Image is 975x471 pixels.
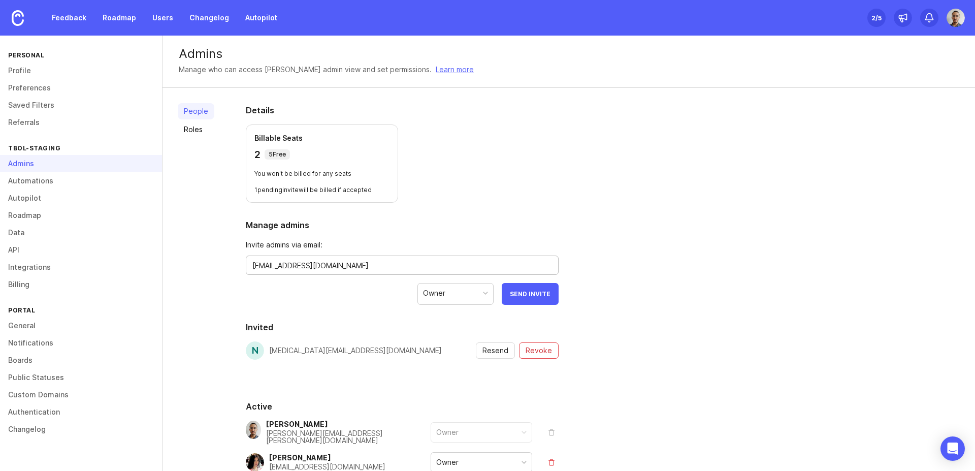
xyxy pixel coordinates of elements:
[46,9,92,27] a: Feedback
[254,133,389,143] p: Billable Seats
[254,186,389,194] p: 1 pending invite will be billed if accepted
[246,321,559,333] h2: Invited
[266,430,431,444] div: [PERSON_NAME][EMAIL_ADDRESS][PERSON_NAME][DOMAIN_NAME]
[178,103,214,119] a: People
[246,341,264,360] div: n
[867,9,886,27] button: 2/5
[269,454,385,461] div: [PERSON_NAME]
[252,260,552,271] textarea: [EMAIL_ADDRESS][DOMAIN_NAME]
[502,283,559,305] button: Send Invite
[179,48,959,60] div: Admins
[183,9,235,27] a: Changelog
[436,64,474,75] a: Learn more
[269,463,385,470] div: [EMAIL_ADDRESS][DOMAIN_NAME]
[254,170,389,178] p: You won't be billed for any seats
[269,347,442,354] div: [MEDICAL_DATA][EMAIL_ADDRESS][DOMAIN_NAME]
[519,342,559,359] button: revoke
[436,427,459,438] div: Owner
[476,342,515,359] button: resend
[239,9,283,27] a: Autopilot
[254,147,261,162] p: 2
[178,121,214,138] a: Roles
[244,421,263,439] img: Joao Gilberto
[179,64,432,75] div: Manage who can access [PERSON_NAME] admin view and set permissions.
[266,421,431,428] div: [PERSON_NAME]
[871,11,882,25] div: 2 /5
[246,400,559,413] h2: Active
[482,346,508,356] span: Resend
[246,239,559,250] span: Invite admins via email:
[146,9,179,27] a: Users
[12,10,24,26] img: Canny Home
[544,425,559,439] button: remove
[947,9,965,27] img: Joao Gilberto
[544,455,559,469] button: remove
[96,9,142,27] a: Roadmap
[436,457,459,468] div: Owner
[526,346,552,356] span: Revoke
[246,104,559,116] h2: Details
[510,290,550,298] span: Send Invite
[423,288,445,299] div: Owner
[246,219,559,231] h2: Manage admins
[269,150,286,159] p: 5 Free
[940,436,965,461] div: Open Intercom Messenger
